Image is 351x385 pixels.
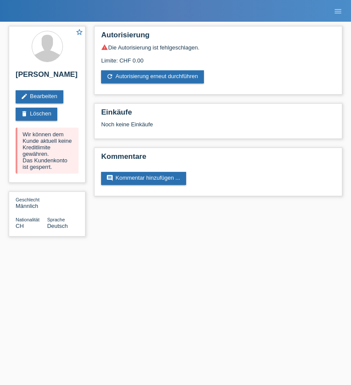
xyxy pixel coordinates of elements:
span: Deutsch [47,223,68,229]
h2: Einkäufe [101,108,335,121]
a: commentKommentar hinzufügen ... [101,172,186,185]
h2: Kommentare [101,152,335,165]
div: Die Autorisierung ist fehlgeschlagen. [101,44,335,51]
span: Geschlecht [16,197,39,202]
a: refreshAutorisierung erneut durchführen [101,70,204,83]
div: Noch keine Einkäufe [101,121,335,134]
i: menu [334,7,342,16]
div: Männlich [16,196,47,209]
i: star_border [75,28,83,36]
h2: [PERSON_NAME] [16,70,79,83]
h2: Autorisierung [101,31,335,44]
a: deleteLöschen [16,108,57,121]
i: refresh [106,73,113,80]
span: Schweiz [16,223,24,229]
i: comment [106,174,113,181]
i: warning [101,44,108,51]
i: edit [21,93,28,100]
span: Sprache [47,217,65,222]
span: Nationalität [16,217,39,222]
a: star_border [75,28,83,37]
i: delete [21,110,28,117]
div: Wir können dem Kunde aktuell keine Kreditlimite gewähren. Das Kundenkonto ist gesperrt. [16,128,79,174]
div: Limite: CHF 0.00 [101,51,335,64]
a: menu [329,8,347,13]
a: editBearbeiten [16,90,63,103]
